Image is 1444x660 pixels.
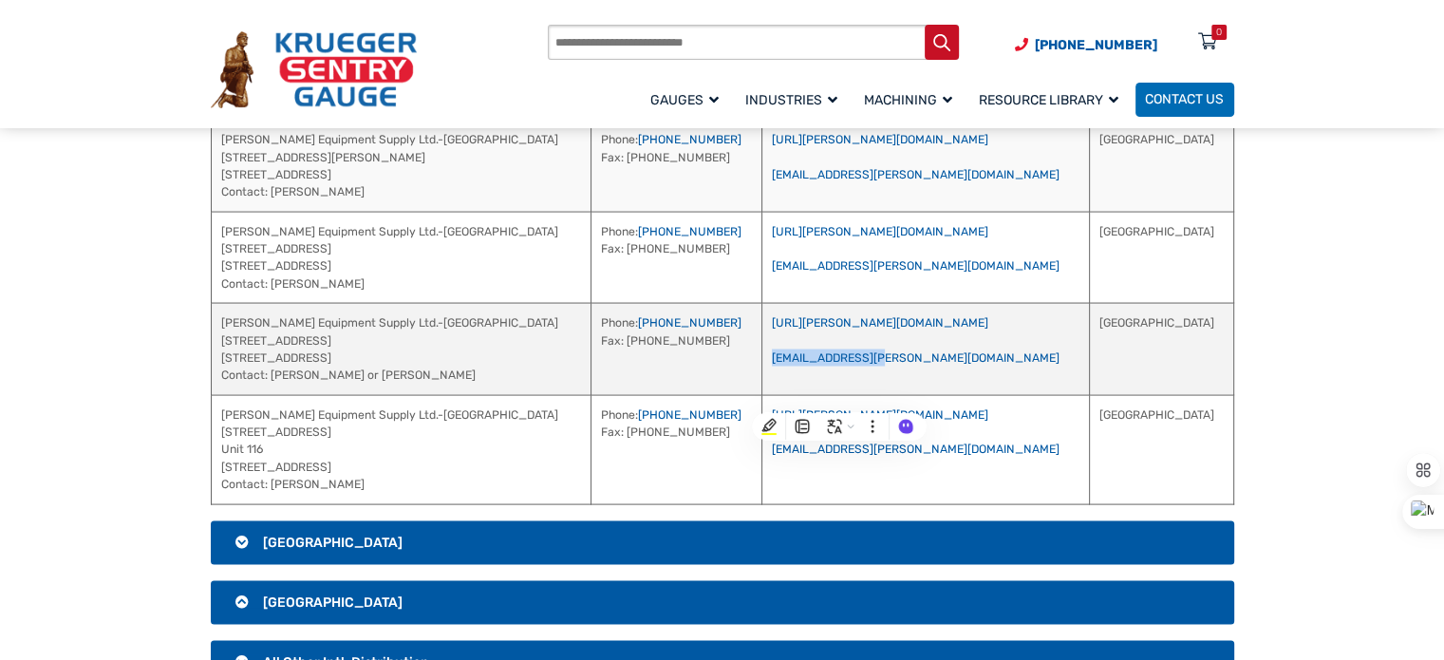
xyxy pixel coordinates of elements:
[979,92,1118,108] span: Resource Library
[1216,25,1222,40] div: 0
[1090,212,1233,304] td: [GEOGRAPHIC_DATA]
[263,594,403,611] span: [GEOGRAPHIC_DATA]
[772,443,1060,456] a: [EMAIL_ADDRESS][PERSON_NAME][DOMAIN_NAME]
[263,535,403,551] span: [GEOGRAPHIC_DATA]
[736,80,854,119] a: Industries
[1145,92,1224,108] span: Contact Us
[638,408,741,422] a: [PHONE_NUMBER]
[211,121,591,213] td: [PERSON_NAME] Equipment Supply Ltd.-[GEOGRAPHIC_DATA] [STREET_ADDRESS][PERSON_NAME] [STREET_ADDRE...
[591,212,762,304] td: Phone: Fax: [PHONE_NUMBER]
[772,168,1060,181] a: [EMAIL_ADDRESS][PERSON_NAME][DOMAIN_NAME]
[211,395,591,504] td: [PERSON_NAME] Equipment Supply Ltd.-[GEOGRAPHIC_DATA] [STREET_ADDRESS] Unit 116 [STREET_ADDRESS] ...
[969,80,1135,119] a: Resource Library
[638,133,741,146] a: [PHONE_NUMBER]
[641,80,736,119] a: Gauges
[772,133,988,146] a: [URL][PERSON_NAME][DOMAIN_NAME]
[854,80,969,119] a: Machining
[638,316,741,330] a: [PHONE_NUMBER]
[591,304,762,396] td: Phone: Fax: [PHONE_NUMBER]
[591,395,762,504] td: Phone: Fax: [PHONE_NUMBER]
[772,225,988,238] a: [URL][PERSON_NAME][DOMAIN_NAME]
[1015,35,1157,55] a: Phone Number (920) 434-8860
[650,92,719,108] span: Gauges
[772,351,1060,365] a: [EMAIL_ADDRESS][PERSON_NAME][DOMAIN_NAME]
[591,121,762,213] td: Phone: Fax: [PHONE_NUMBER]
[772,259,1060,273] a: [EMAIL_ADDRESS][PERSON_NAME][DOMAIN_NAME]
[864,92,952,108] span: Machining
[211,31,417,107] img: Krueger Sentry Gauge
[638,225,741,238] a: [PHONE_NUMBER]
[1090,395,1233,504] td: [GEOGRAPHIC_DATA]
[1090,304,1233,396] td: [GEOGRAPHIC_DATA]
[772,316,988,330] a: [URL][PERSON_NAME][DOMAIN_NAME]
[211,304,591,396] td: [PERSON_NAME] Equipment Supply Ltd.-[GEOGRAPHIC_DATA] [STREET_ADDRESS] [STREET_ADDRESS] Contact: ...
[1035,37,1157,53] span: [PHONE_NUMBER]
[211,212,591,304] td: [PERSON_NAME] Equipment Supply Ltd.-[GEOGRAPHIC_DATA] [STREET_ADDRESS] [STREET_ADDRESS] Contact: ...
[772,408,988,422] a: [URL][PERSON_NAME][DOMAIN_NAME]
[1135,83,1234,117] a: Contact Us
[1090,121,1233,213] td: [GEOGRAPHIC_DATA]
[745,92,837,108] span: Industries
